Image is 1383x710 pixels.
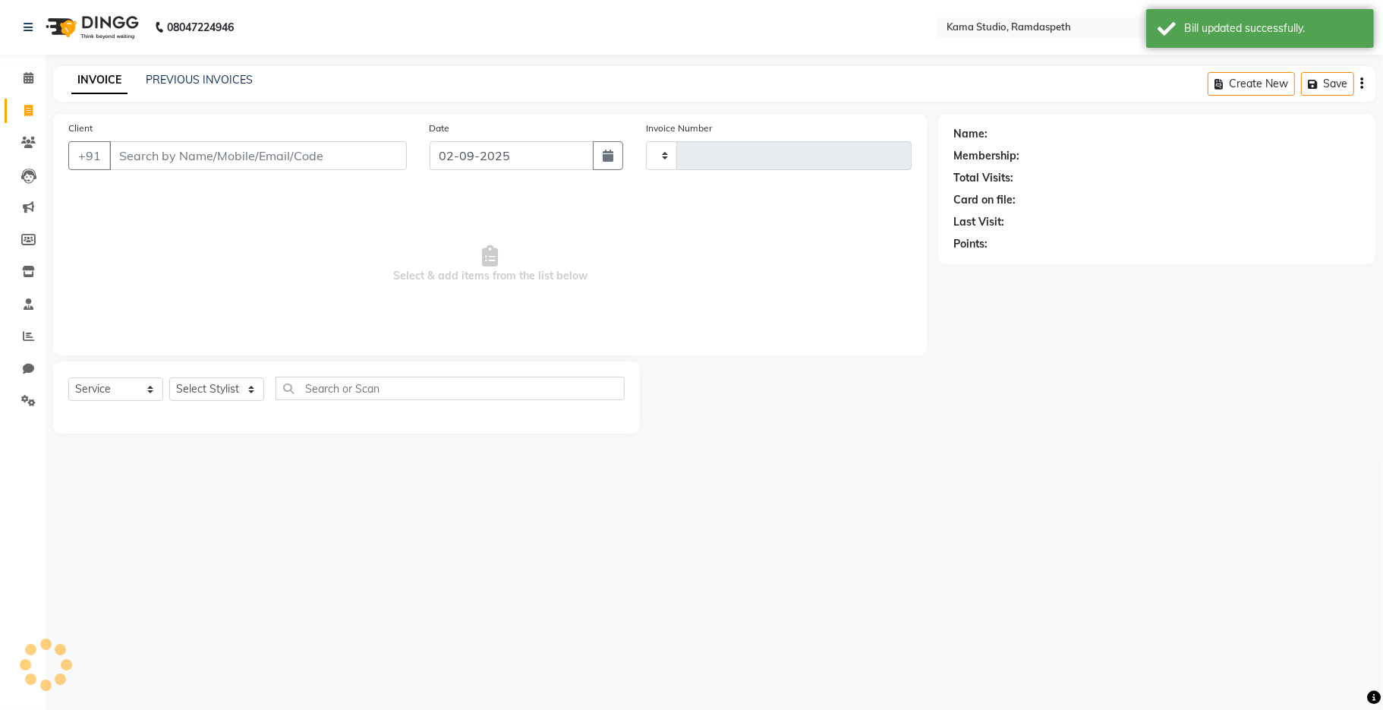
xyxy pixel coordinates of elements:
button: Create New [1208,72,1295,96]
div: Membership: [953,148,1019,164]
div: Name: [953,126,988,142]
img: logo [39,6,143,49]
div: Points: [953,236,988,252]
input: Search by Name/Mobile/Email/Code [109,141,407,170]
div: Card on file: [953,192,1016,208]
button: +91 [68,141,111,170]
label: Invoice Number [646,121,712,135]
a: PREVIOUS INVOICES [146,73,253,87]
div: Total Visits: [953,170,1013,186]
a: INVOICE [71,67,128,94]
span: Select & add items from the list below [68,188,912,340]
label: Client [68,121,93,135]
div: Last Visit: [953,214,1004,230]
div: Bill updated successfully. [1184,21,1363,36]
button: Save [1301,72,1354,96]
b: 08047224946 [167,6,234,49]
label: Date [430,121,450,135]
input: Search or Scan [276,377,625,400]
